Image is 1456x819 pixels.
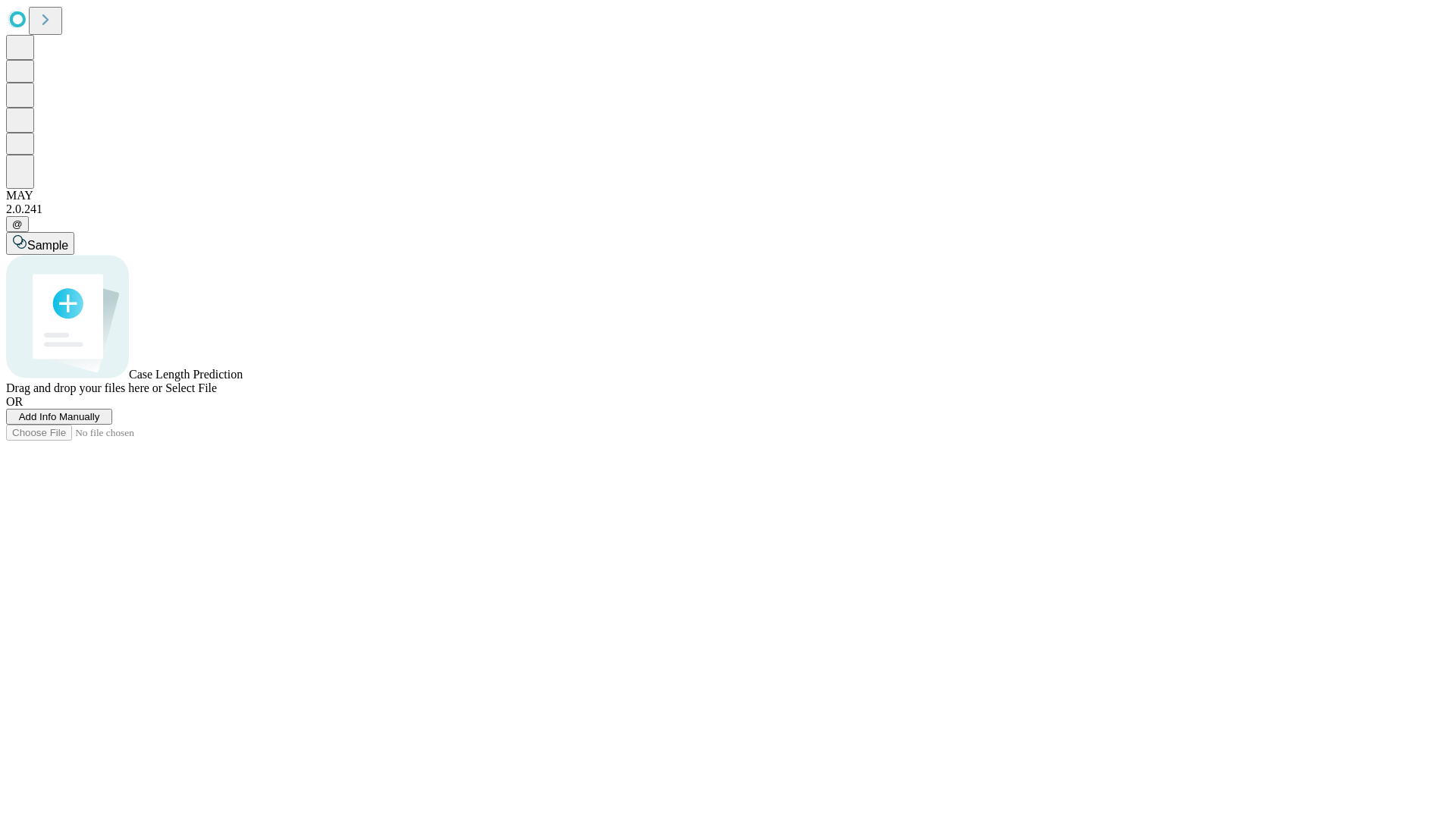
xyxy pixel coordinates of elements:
span: Case Length Prediction [129,368,243,381]
button: Sample [6,232,74,255]
div: 2.0.241 [6,202,1450,216]
span: @ [12,218,23,230]
span: Add Info Manually [19,411,100,422]
span: OR [6,395,23,408]
span: Sample [27,239,68,252]
div: MAY [6,189,1450,202]
button: @ [6,216,29,232]
button: Add Info Manually [6,409,112,425]
span: Select File [165,381,217,394]
span: Drag and drop your files here or [6,381,162,394]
